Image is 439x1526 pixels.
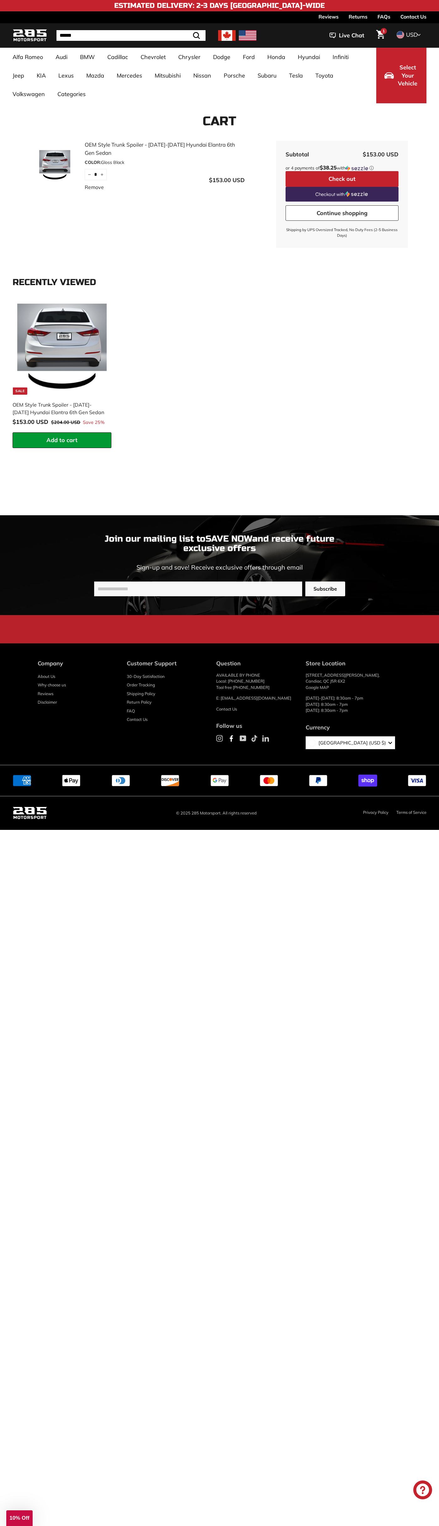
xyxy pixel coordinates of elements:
button: Add to cart [13,432,111,448]
a: Cart [372,25,388,46]
span: Save 25% [83,419,104,426]
a: Tesla [283,66,309,85]
a: Audi [49,48,74,66]
a: Why choose us [38,681,66,690]
img: 285 Motorsport [13,806,47,820]
a: Jeep [6,66,30,85]
a: Reviews [319,11,339,22]
a: Order Tracking [127,681,155,690]
button: Subscribe [305,582,345,596]
a: Terms of Service [396,810,426,815]
p: [STREET_ADDRESS][PERSON_NAME], Candiac, QC J5R 6X2 [306,672,401,691]
a: About Us [38,672,55,681]
img: american_express [13,775,31,787]
a: Continue shopping [286,205,399,221]
a: FAQ [127,707,135,716]
img: paypal [309,775,328,787]
p: [DATE]-[DATE]: 8:30am - 7pm [DATE]: 8:30am - 7pm [DATE]: 8:30am - 7pm [306,695,401,714]
span: $153.00 USD [363,151,399,158]
span: COLOR: [85,160,101,165]
img: apple_pay [62,775,81,787]
a: OEM Style Trunk Spoiler - [DATE]-[DATE] Hyundai Elantra 6th Gen Sedan [85,141,245,157]
span: [GEOGRAPHIC_DATA] (USD $) [315,739,386,747]
span: Subscribe [313,585,337,593]
a: FAQs [377,11,390,22]
h1: Cart [13,114,426,128]
a: Categories [51,85,92,103]
a: Volkswagen [6,85,51,103]
div: Store Location [306,659,401,668]
inbox-online-store-chat: Shopify online store chat [411,1480,434,1501]
a: Contact Us [127,715,147,724]
a: Honda [261,48,292,66]
p: E: [EMAIL_ADDRESS][DOMAIN_NAME] [216,695,296,701]
div: OEM Style Trunk Spoiler - [DATE]-[DATE] Hyundai Elantra 6th Gen Sedan [13,401,105,416]
a: Ford [237,48,261,66]
a: Sale OEM Style Trunk Spoiler - [DATE]-[DATE] Hyundai Elantra 6th Gen Sedan Save 25% [13,300,111,432]
a: Infiniti [326,48,355,66]
a: Remove [85,183,104,191]
div: Currency [306,723,395,732]
span: Select Your Vehicle [397,63,418,88]
img: discover [161,775,179,787]
a: Chrysler [172,48,207,66]
a: Alfa Romeo [6,48,49,66]
h4: Estimated Delivery: 2-3 Days [GEOGRAPHIC_DATA]-Wide [114,2,325,9]
a: BMW [74,48,101,66]
a: Google MAP [306,685,329,690]
a: Disclaimer [38,698,57,707]
img: master [260,775,278,787]
small: Shipping by UPS Oversized Tracked, No Duty Fees (2-5 Business Days) [286,227,399,238]
a: 30-Day Satisfaction [127,672,165,681]
a: Dodge [207,48,237,66]
span: Live Chat [339,31,364,40]
div: Company [38,659,118,668]
img: visa [408,775,426,787]
div: Question [216,659,296,668]
a: Returns [349,11,367,22]
span: 1 [383,29,385,33]
a: Lexus [52,66,80,85]
a: Privacy Policy [363,810,388,815]
div: or 4 payments of with [286,165,399,171]
button: Live Chat [321,28,372,43]
p: Join our mailing list to and receive future exclusive offers [94,534,345,554]
button: Reduce item quantity by one [85,169,94,180]
div: Recently viewed [13,278,426,287]
a: Mazda [80,66,110,85]
p: Sign-up and save! Receive exclusive offers through email [94,563,345,572]
button: Increase item quantity by one [97,169,107,180]
a: Contact Us [400,11,426,22]
span: © 2025 285 Motorsport. All rights reserved [176,809,263,817]
a: Nissan [187,66,217,85]
a: Checkout with [286,187,399,202]
a: Porsche [217,66,251,85]
span: $153.00 USD [209,176,245,184]
div: Gloss Black [85,159,245,166]
span: Add to cart [46,436,78,444]
a: KIA [30,66,52,85]
span: USD [406,31,418,38]
a: Shipping Policy [127,690,155,698]
a: Chevrolet [134,48,172,66]
button: Check out [286,171,399,187]
img: google_pay [210,775,229,787]
button: Select Your Vehicle [376,48,426,103]
a: Hyundai [292,48,326,66]
strong: SAVE NOW [206,533,252,544]
img: Sezzle [345,165,368,171]
a: Reviews [38,690,53,698]
img: Sezzle [345,191,368,197]
span: $153.00 USD [13,418,48,425]
img: shopify_pay [358,775,377,787]
span: 10% Off [9,1515,29,1521]
img: OEM Style Trunk Spoiler - 2017-2018 Hyundai Elantra 6th Gen Sedan [31,150,78,181]
span: $204.00 USD [51,419,80,425]
div: Sale [13,387,27,395]
img: Logo_285_Motorsport_areodynamics_components [13,28,47,43]
span: $38.25 [320,164,337,171]
a: Mercedes [110,66,148,85]
input: Search [56,30,206,41]
a: Toyota [309,66,340,85]
a: Contact Us [216,706,237,712]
